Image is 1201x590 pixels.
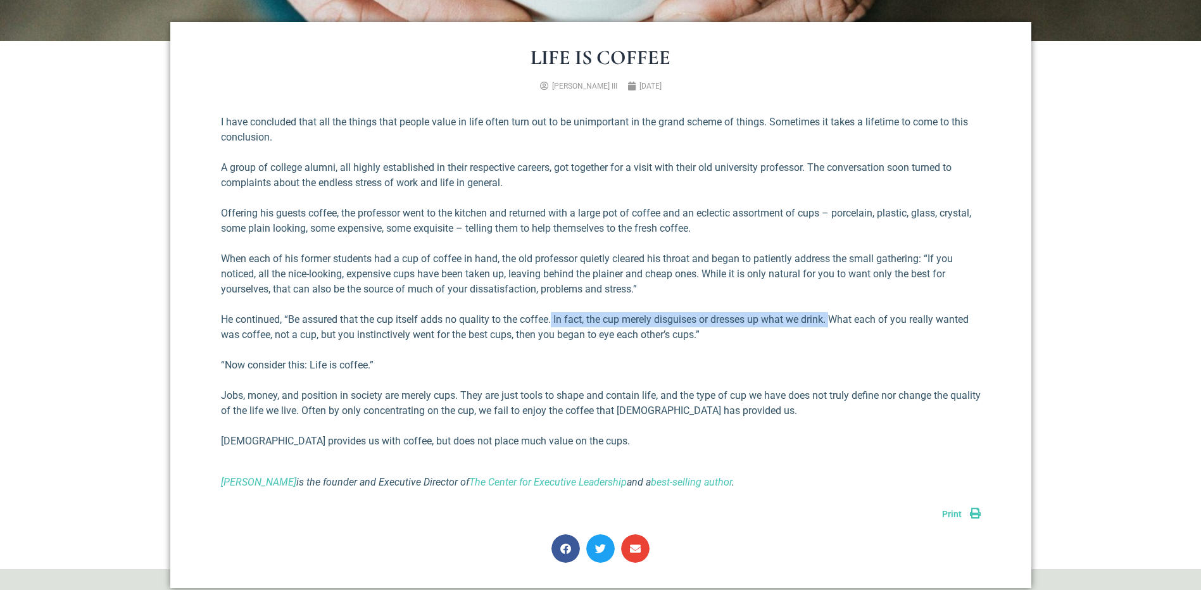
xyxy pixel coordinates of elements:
p: I have concluded that all the things that people value in life often turn out to be unimportant i... [221,115,981,145]
div: Share on email [621,534,650,563]
h1: Life is Coffee [221,47,981,68]
a: [DATE] [627,80,662,92]
p: A group of college alumni, all highly established in their respective careers, got together for a... [221,160,981,191]
i: is the founder and Executive Director of and a . [221,476,734,488]
span: Print [942,509,962,519]
a: Print [942,509,981,519]
p: [DEMOGRAPHIC_DATA] provides us with coffee, but does not place much value on the cups. [221,434,981,449]
p: Offering his guests coffee, the professor went to the kitchen and returned with a large pot of co... [221,206,981,236]
a: The Center for Executive Leadership [469,476,627,488]
p: “Now consider this: Life is coffee.” [221,358,981,373]
div: Share on facebook [551,534,580,563]
div: Share on twitter [586,534,615,563]
time: [DATE] [639,82,662,91]
p: When each of his former students had a cup of coffee in hand, the old professor quietly cleared h... [221,251,981,297]
a: best-selling author [651,476,732,488]
a: [PERSON_NAME] [221,476,296,488]
span: [PERSON_NAME] III [552,82,617,91]
p: He continued, “Be assured that the cup itself adds no quality to the coffee. In fact, the cup mer... [221,312,981,342]
p: Jobs, money, and position in society are merely cups. They are just tools to shape and contain li... [221,388,981,418]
